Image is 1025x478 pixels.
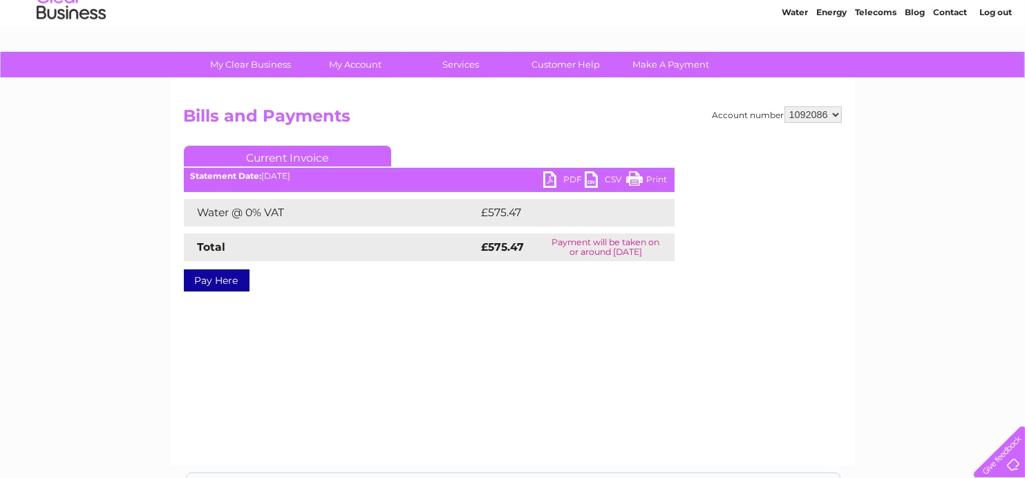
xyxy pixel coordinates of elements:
a: CSV [585,171,626,191]
a: Contact [933,59,967,69]
a: PDF [543,171,585,191]
a: Make A Payment [614,52,728,77]
strong: Total [198,240,226,254]
strong: £575.47 [482,240,525,254]
h2: Bills and Payments [184,106,842,133]
a: Telecoms [855,59,896,69]
div: Clear Business is a trading name of Verastar Limited (registered in [GEOGRAPHIC_DATA] No. 3667643... [187,8,840,67]
a: Log out [979,59,1012,69]
a: Blog [905,59,925,69]
a: 0333 014 3131 [764,7,860,24]
a: Water [782,59,808,69]
a: Energy [816,59,847,69]
a: Customer Help [509,52,623,77]
a: Pay Here [184,269,250,291]
img: logo.png [36,36,106,78]
a: Current Invoice [184,146,391,166]
td: £575.47 [478,199,650,227]
a: Services [404,52,518,77]
a: My Clear Business [194,52,308,77]
div: Account number [713,106,842,123]
a: Print [626,171,668,191]
a: My Account [299,52,413,77]
td: Payment will be taken on or around [DATE] [537,233,674,261]
div: [DATE] [184,171,675,181]
td: Water @ 0% VAT [184,199,478,227]
b: Statement Date: [191,171,262,181]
